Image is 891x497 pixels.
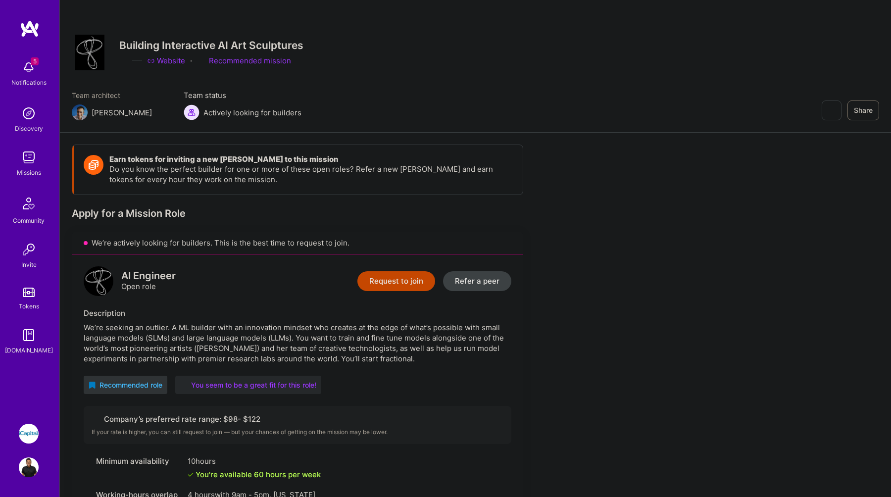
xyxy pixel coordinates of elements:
span: Actively looking for builders [203,107,301,118]
div: Recommended role [89,380,162,390]
a: iCapital: Building an Alternative Investment Marketplace [16,424,41,444]
div: Community [13,215,45,226]
i: icon CompanyGray [119,57,127,65]
img: tokens [23,288,35,297]
img: Company Logo [75,35,104,70]
img: bell [19,57,39,77]
div: Missions [17,167,41,178]
div: AI Engineer [121,271,176,281]
h4: Earn tokens for inviting a new [PERSON_NAME] to this mission [109,155,513,164]
i: icon RecommendedBadge [89,382,96,389]
i: icon PurpleRibbon [197,57,205,65]
span: Team status [184,90,301,100]
span: Team architect [72,90,164,100]
div: Discovery [15,123,43,134]
p: Do you know the perfect builder for one or more of these open roles? Refer a new [PERSON_NAME] an... [109,164,513,185]
div: Description [84,308,511,318]
div: Recommended mission [197,55,291,66]
button: Share [847,100,879,120]
div: · [190,55,192,66]
i: icon PurpleStar [180,382,187,389]
div: You're available 60 hours per week [188,469,321,480]
img: guide book [19,325,39,345]
button: Refer a peer [443,271,511,291]
img: logo [84,266,113,296]
img: logo [20,20,40,38]
div: Minimum availability [84,456,183,466]
div: 10 hours [188,456,321,466]
img: Actively looking for builders [184,104,199,120]
img: Invite [19,240,39,259]
div: Open role [121,271,176,292]
div: Invite [21,259,37,270]
i: icon Check [188,472,194,478]
span: Share [854,105,873,115]
a: Website [147,55,185,66]
span: 5 [31,57,39,65]
img: discovery [19,103,39,123]
a: User Avatar [16,457,41,477]
div: Apply for a Mission Role [72,207,523,220]
div: We’re actively looking for builders. This is the best time to request to join. [72,232,523,254]
i: icon EyeClosed [827,106,835,114]
div: Tokens [19,301,39,311]
i: icon Cash [92,415,99,423]
div: Company’s preferred rate range: $ 98 - $ 122 [92,414,503,424]
img: teamwork [19,148,39,167]
div: Notifications [11,77,47,88]
img: User Avatar [19,457,39,477]
div: If your rate is higher, you can still request to join — but your chances of getting on the missio... [92,428,503,436]
i: icon Clock [84,457,91,465]
h3: Building Interactive AI Art Sculptures [119,39,303,51]
img: Team Architect [72,104,88,120]
div: You seem to be a great fit for this role! [180,380,316,390]
div: We’re seeking an outlier. A ML builder with an innovation mindset who creates at the edge of what... [84,322,511,364]
button: Request to join [357,271,435,291]
img: Token icon [84,155,103,175]
img: iCapital: Building an Alternative Investment Marketplace [19,424,39,444]
i: icon Mail [156,108,164,116]
div: [PERSON_NAME] [92,107,152,118]
img: Community [17,192,41,215]
div: [DOMAIN_NAME] [5,345,53,355]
